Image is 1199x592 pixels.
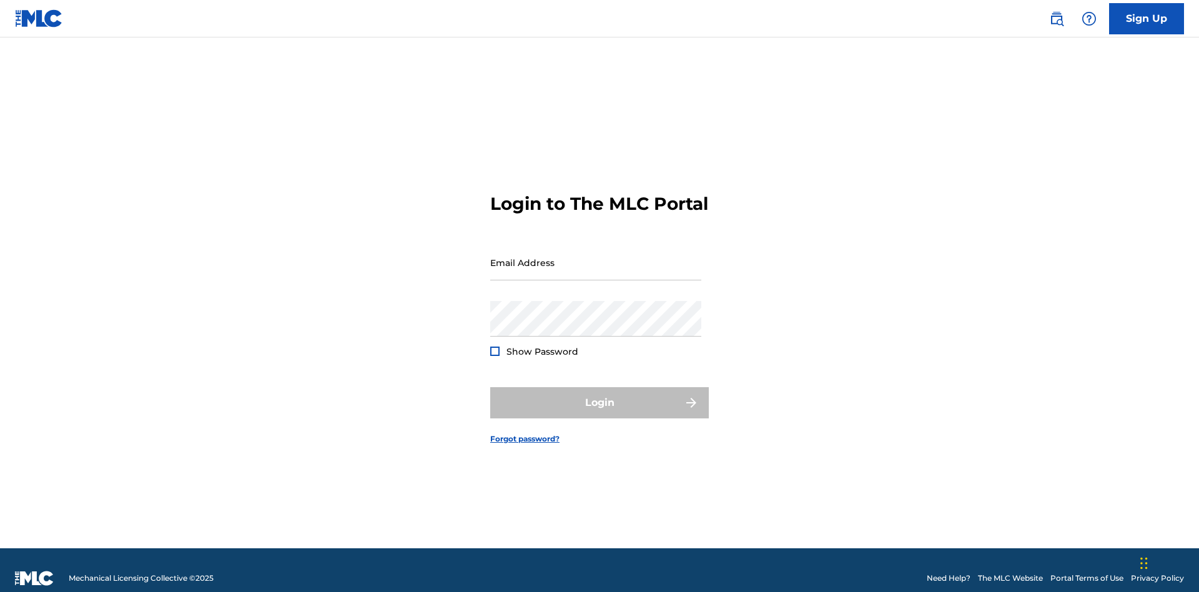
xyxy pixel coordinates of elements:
[69,573,214,584] span: Mechanical Licensing Collective © 2025
[1140,545,1148,582] div: Drag
[1044,6,1069,31] a: Public Search
[1082,11,1097,26] img: help
[1137,532,1199,592] iframe: Chat Widget
[490,193,708,215] h3: Login to The MLC Portal
[1050,573,1123,584] a: Portal Terms of Use
[15,9,63,27] img: MLC Logo
[978,573,1043,584] a: The MLC Website
[490,433,560,445] a: Forgot password?
[1049,11,1064,26] img: search
[927,573,970,584] a: Need Help?
[506,346,578,357] span: Show Password
[1109,3,1184,34] a: Sign Up
[1131,573,1184,584] a: Privacy Policy
[1077,6,1102,31] div: Help
[15,571,54,586] img: logo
